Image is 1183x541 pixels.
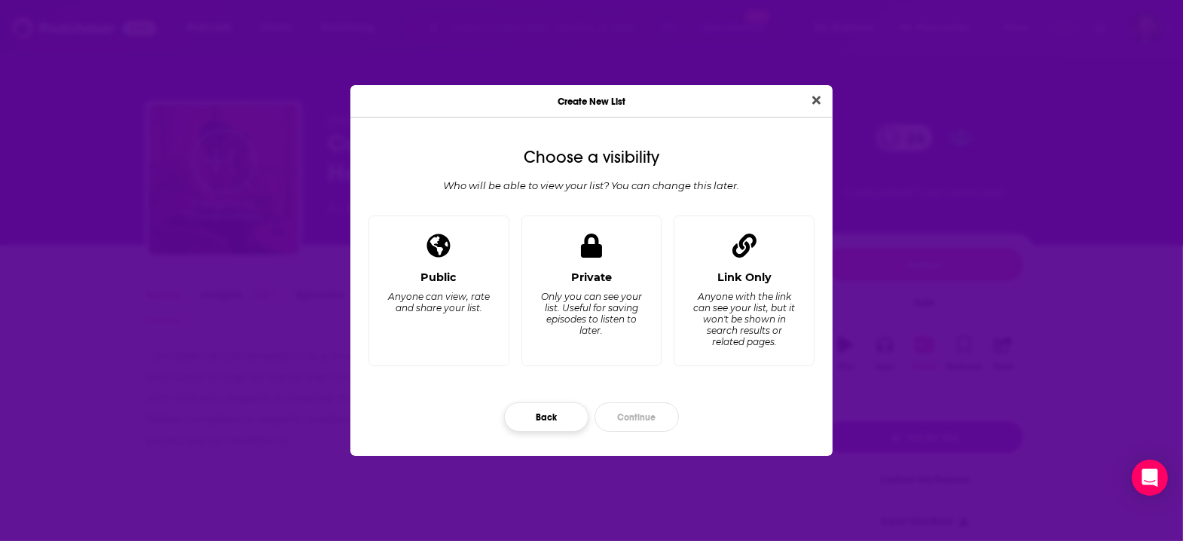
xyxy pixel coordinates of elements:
div: Public [420,270,457,284]
button: Continue [595,402,679,432]
div: Private [571,270,612,284]
div: Only you can see your list. Useful for saving episodes to listen to later. [540,291,643,336]
button: Back [504,402,588,432]
div: Who will be able to view your list? You can change this later. [362,179,821,191]
div: Choose a visibility [362,148,821,167]
div: Link Only [717,270,772,284]
div: Anyone can view, rate and share your list. [387,291,491,313]
div: Anyone with the link can see your list, but it won't be shown in search results or related pages. [692,291,796,347]
div: Create New List [350,85,833,118]
div: Open Intercom Messenger [1132,460,1168,496]
button: Close [806,91,827,110]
